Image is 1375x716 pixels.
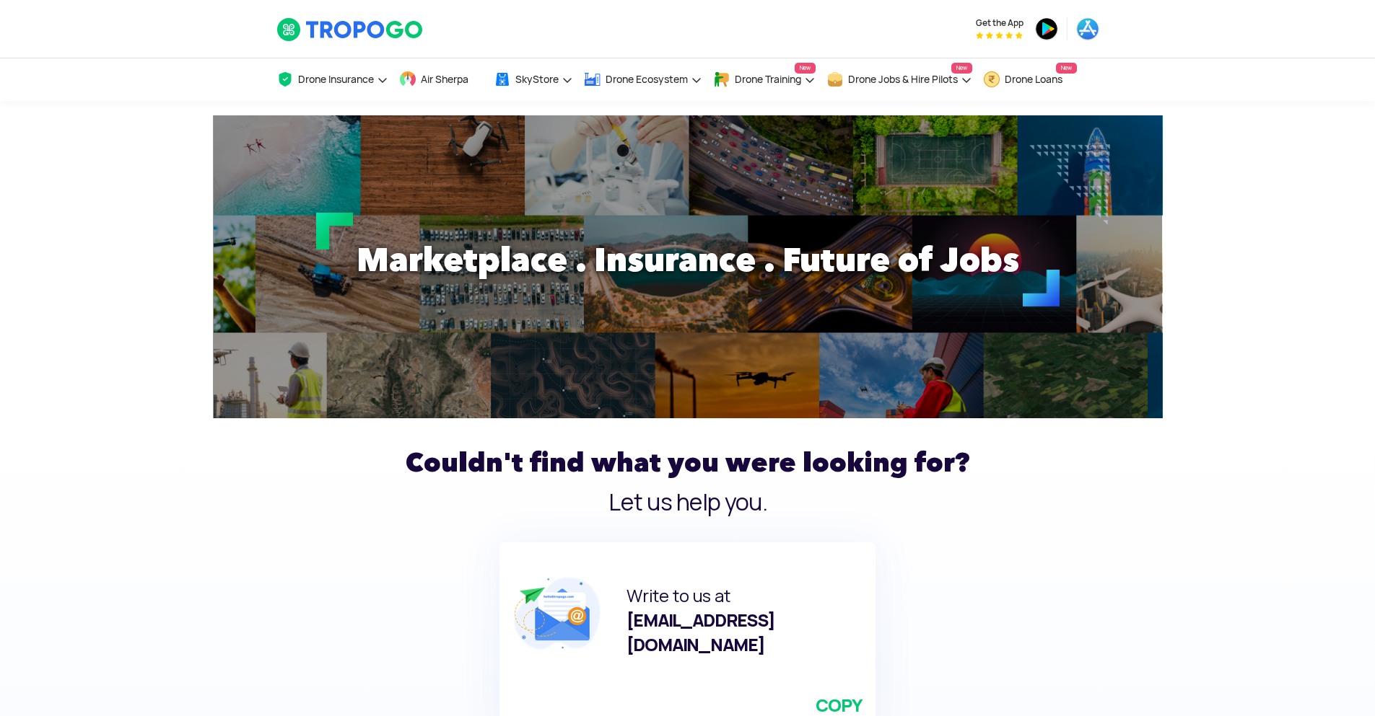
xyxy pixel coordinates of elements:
[514,577,601,650] img: bg_mailCard.png
[627,584,861,658] h2: Write to us at
[399,58,483,101] a: Air Sherpa
[584,58,702,101] a: Drone Ecosystem
[795,63,816,74] span: New
[298,74,374,85] span: Drone Insurance
[1056,63,1077,74] span: New
[951,63,972,74] span: New
[606,74,688,85] span: Drone Ecosystem
[1035,17,1058,40] img: ic_playstore.png
[515,74,559,85] span: SkyStore
[713,58,816,101] a: Drone TrainingNew
[276,441,1099,484] h2: Couldn't find what you were looking for?
[976,32,1023,39] img: App Raking
[627,609,775,656] span: [EMAIL_ADDRESS][DOMAIN_NAME]
[266,231,1110,288] h1: Marketplace . Insurance . Future of Jobs
[848,74,958,85] span: Drone Jobs & Hire Pilots
[976,17,1023,29] span: Get the App
[1076,17,1099,40] img: ic_appstore.png
[826,58,972,101] a: Drone Jobs & Hire PilotsNew
[1005,74,1062,85] span: Drone Loans
[276,58,388,101] a: Drone Insurance
[276,17,424,42] img: TropoGo Logo
[421,74,468,85] span: Air Sherpa
[494,58,573,101] a: SkyStore
[735,74,801,85] span: Drone Training
[983,58,1077,101] a: Drone LoansNew
[276,491,1099,514] h3: Let us help you.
